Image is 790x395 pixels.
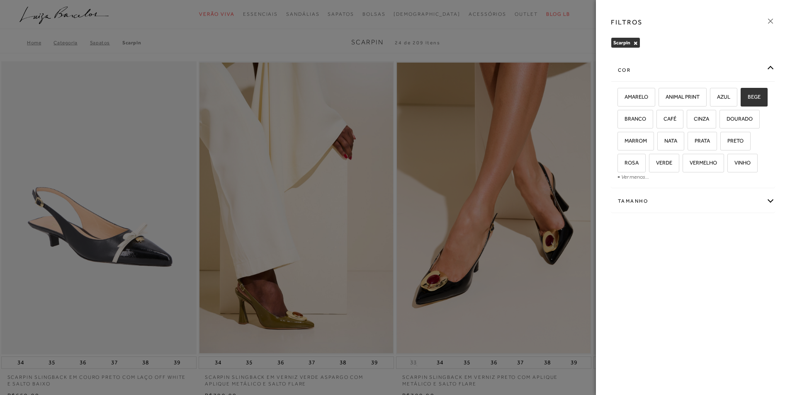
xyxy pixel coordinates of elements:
span: DOURADO [720,116,753,122]
input: ROSA [616,160,625,168]
span: VINHO [728,160,751,166]
span: MARROM [618,138,647,144]
span: AZUL [711,94,730,100]
a: Ver menos... [621,174,649,180]
span: Scarpin [613,40,630,46]
span: - [617,173,620,180]
h3: FILTROS [611,17,643,27]
span: CAFÉ [657,116,676,122]
input: CAFÉ [655,116,664,124]
input: PRATA [686,138,695,146]
span: ANIMAL PRINT [659,94,700,100]
span: BEGE [741,94,761,100]
input: PRETO [719,138,727,146]
span: NATA [658,138,677,144]
span: CINZA [688,116,709,122]
input: NATA [656,138,664,146]
div: Tamanho [611,190,775,212]
input: VERMELHO [681,160,690,168]
input: AMARELO [616,94,625,102]
span: VERMELHO [683,160,717,166]
input: DOURADO [718,116,727,124]
span: PRETO [721,138,744,144]
span: BRANCO [618,116,646,122]
input: MARROM [616,138,625,146]
input: VINHO [726,160,734,168]
span: VERDE [650,160,672,166]
input: CINZA [685,116,694,124]
input: AZUL [709,94,717,102]
input: ANIMAL PRINT [657,94,666,102]
button: Scarpin Close [633,40,638,46]
input: VERDE [648,160,656,168]
div: cor [611,59,775,81]
span: AMARELO [618,94,648,100]
input: BRANCO [616,116,625,124]
span: ROSA [618,160,639,166]
input: BEGE [739,94,748,102]
span: PRATA [688,138,710,144]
